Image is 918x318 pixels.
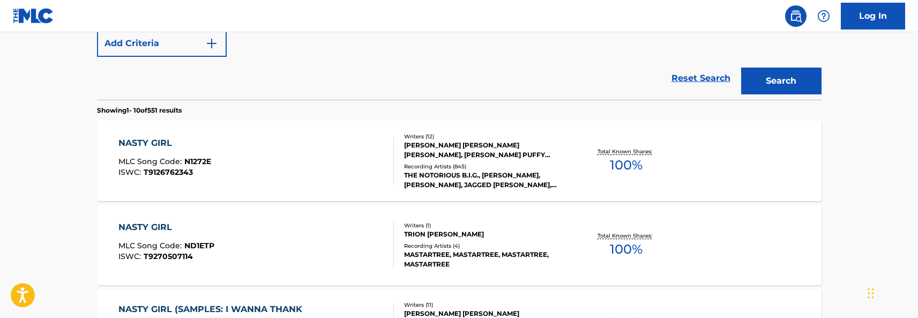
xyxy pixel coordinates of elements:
div: THE NOTORIOUS B.I.G., [PERSON_NAME], [PERSON_NAME], JAGGED [PERSON_NAME], [PERSON_NAME], THE NOTO... [404,171,566,190]
span: ISWC : [118,167,144,177]
div: NASTY GIRL [118,221,214,234]
p: Total Known Shares: [598,147,655,156]
a: NASTY GIRLMLC Song Code:N1272EISWC:T9126762343Writers (12)[PERSON_NAME] [PERSON_NAME] [PERSON_NAM... [97,121,822,201]
p: Showing 1 - 10 of 551 results [97,106,182,115]
div: Writers ( 11 ) [404,301,566,309]
div: Recording Artists ( 845 ) [404,162,566,171]
span: T9126762343 [144,167,193,177]
iframe: Chat Widget [864,267,918,318]
img: help [817,10,830,23]
button: Add Criteria [97,30,227,57]
span: ND1ETP [184,241,214,250]
img: search [789,10,802,23]
span: ISWC : [118,252,144,261]
img: MLC Logo [13,8,54,24]
div: Writers ( 12 ) [404,132,566,140]
a: Reset Search [666,66,736,90]
span: MLC Song Code : [118,157,184,166]
a: NASTY GIRLMLC Song Code:ND1ETPISWC:T9270507114Writers (1)TRION [PERSON_NAME]Recording Artists (4)... [97,205,822,285]
div: MASTARTREE, MASTARTREE, MASTARTREE, MASTARTREE [404,250,566,269]
div: TRION [PERSON_NAME] [404,230,566,239]
span: 100 % [610,240,643,259]
img: 9d2ae6d4665cec9f34b9.svg [205,37,218,50]
div: Drag [868,277,874,309]
div: Recording Artists ( 4 ) [404,242,566,250]
a: Log In [841,3,905,29]
button: Search [741,68,822,94]
span: T9270507114 [144,252,193,261]
div: Help [813,5,834,27]
div: Writers ( 1 ) [404,221,566,230]
a: Public Search [785,5,807,27]
p: Total Known Shares: [598,232,655,240]
div: [PERSON_NAME] [PERSON_NAME] [PERSON_NAME], [PERSON_NAME] PUFFY [PERSON_NAME] P [PERSON_NAME], [PE... [404,140,566,160]
span: MLC Song Code : [118,241,184,250]
span: N1272E [184,157,211,166]
span: 100 % [610,156,643,175]
div: NASTY GIRL [118,137,211,150]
